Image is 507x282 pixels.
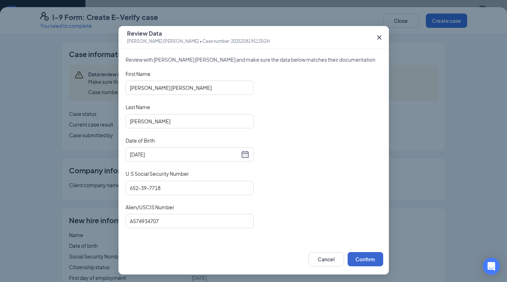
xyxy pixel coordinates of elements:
span: Review with [PERSON_NAME] [PERSON_NAME] and make sure the data below matches their documentation [126,56,382,63]
span: Alien/USCIS Number [126,204,174,211]
span: Date of Birth [126,137,155,144]
span: U.S Social Security Number [126,170,189,177]
svg: Cross [375,33,384,42]
div: Open Intercom Messenger [483,258,500,275]
span: [PERSON_NAME] [PERSON_NAME] • Case number: 2025258195135GH [127,38,270,45]
span: Review Data [127,30,270,37]
button: Cancel [308,252,344,266]
span: Last Name [126,103,150,111]
button: Close [370,26,389,49]
button: Confirm [348,252,383,266]
input: A - (9 digits) [126,214,254,228]
span: First Name [126,70,150,77]
input: 1990-01-01 [130,150,239,158]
